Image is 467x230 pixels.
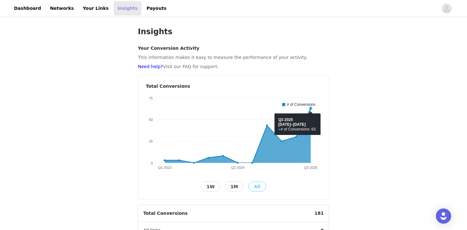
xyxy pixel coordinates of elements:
[225,182,244,192] button: 1M
[10,1,45,16] a: Dashboard
[149,139,153,143] text: 25
[138,45,329,52] h4: Your Conversion Activity
[114,1,141,16] a: Insights
[151,161,153,165] text: 0
[436,208,451,224] div: Open Intercom Messenger
[201,182,220,192] button: 1W
[304,166,317,169] text: Q3 2025
[138,26,329,37] h1: Insights
[146,83,321,90] h4: Total Conversions
[248,182,266,192] button: All
[79,1,112,16] a: Your Links
[287,102,315,107] text: # of Conversions
[309,205,329,222] span: 181
[231,166,244,169] text: Q2 2024
[138,54,329,61] p: This information makes it easy to measure the performance of your activity.
[158,166,172,169] text: Q1 2023
[149,96,153,100] text: 75
[443,3,450,14] div: avatar
[138,205,193,222] span: Total Conversions
[143,1,170,16] a: Payouts
[138,63,329,70] p: Visit our FAQ for support.
[149,118,153,122] text: 50
[138,64,163,69] a: Need help?
[46,1,78,16] a: Networks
